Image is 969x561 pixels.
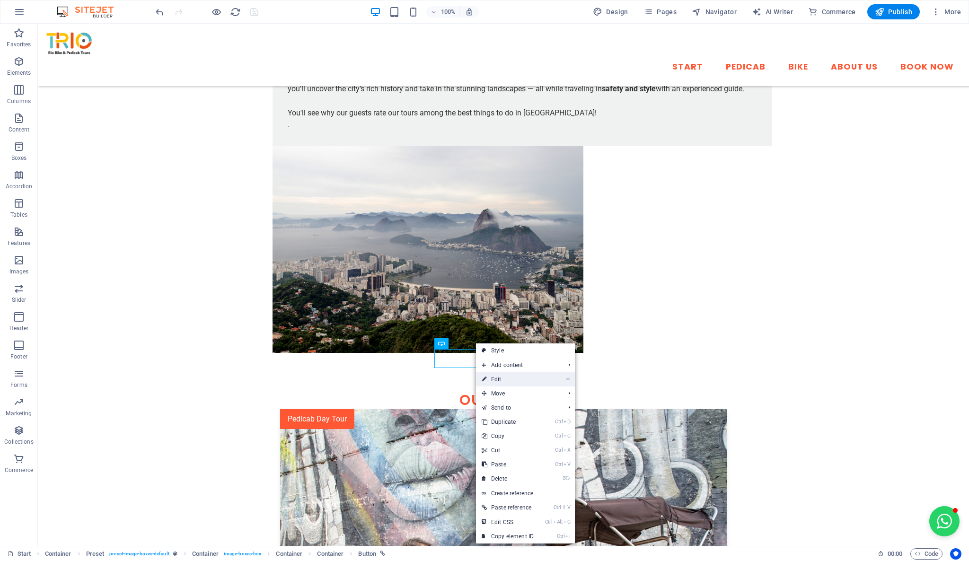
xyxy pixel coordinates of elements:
nav: breadcrumb [45,548,385,560]
p: Collections [4,438,33,446]
button: Navigator [688,4,740,19]
i: V [564,461,570,467]
i: Reload page [230,7,241,18]
i: Alt [553,519,563,525]
p: Commerce [5,466,33,474]
i: C [564,433,570,439]
i: D [564,419,570,425]
p: Footer [10,353,27,360]
a: Create reference [476,486,575,500]
span: 00 00 [888,548,902,560]
span: Click to select. Double-click to edit [276,548,302,560]
p: Forms [10,381,27,389]
i: This element is a customizable preset [173,551,177,556]
p: Slider [12,296,26,304]
p: Images [9,268,29,275]
i: I [565,533,570,539]
span: Move [476,386,561,401]
p: Elements [7,69,31,77]
button: 100% [426,6,460,18]
span: . image-boxes-box [222,548,262,560]
i: Ctrl [555,447,563,453]
i: ⇧ [562,504,566,510]
span: Click to select. Double-click to edit [45,548,71,560]
button: More [927,4,965,19]
span: Click to select. Double-click to edit [86,548,105,560]
p: Accordion [6,183,32,190]
span: . preset-image-boxes-default [108,548,169,560]
span: : [894,550,896,557]
a: CtrlDDuplicate [476,415,539,429]
p: Content [9,126,29,133]
p: Marketing [6,410,32,417]
i: Undo: Change link (Ctrl+Z) [154,7,165,18]
span: Click to select. Double-click to edit [192,548,219,560]
i: Ctrl [555,433,563,439]
p: Header [9,324,28,332]
span: AI Writer [752,7,793,17]
button: Pages [640,4,680,19]
a: Send to [476,401,561,415]
img: Editor Logo [54,6,125,18]
span: More [931,7,961,17]
span: Click to select. Double-click to edit [317,548,344,560]
a: CtrlXCut [476,443,539,457]
p: Features [8,239,30,247]
i: ⏎ [566,376,570,382]
button: Usercentrics [950,548,961,560]
i: Ctrl [545,519,553,525]
button: Commerce [804,4,860,19]
span: Click to select. Double-click to edit [358,548,376,560]
h6: Session time [878,548,903,560]
a: ⏎Edit [476,372,539,386]
span: Navigator [692,7,737,17]
i: V [567,504,570,510]
p: Boxes [11,154,27,162]
a: Style [476,343,575,358]
i: This element is linked [380,551,385,556]
p: Tables [10,211,27,219]
button: Code [910,548,943,560]
i: Ctrl [555,419,563,425]
a: Ctrl⇧VPaste reference [476,500,539,515]
button: AI Writer [748,4,797,19]
p: Columns [7,97,31,105]
a: CtrlAltCEdit CSS [476,515,539,529]
span: Pages [643,7,677,17]
h6: 100% [440,6,456,18]
p: Favorites [7,41,31,48]
a: CtrlICopy element ID [476,529,539,543]
button: Click here to leave preview mode and continue editing [211,6,222,18]
a: Click to cancel selection. Double-click to open Pages [8,548,31,560]
span: Add content [476,358,561,372]
button: Design [589,4,632,19]
span: Design [593,7,628,17]
button: reload [229,6,241,18]
i: ⌦ [563,475,570,482]
a: CtrlCCopy [476,429,539,443]
a: ⌦Delete [476,472,539,486]
span: Publish [875,7,912,17]
i: Ctrl [557,533,564,539]
i: C [564,519,570,525]
i: Ctrl [554,504,561,510]
div: Design (Ctrl+Alt+Y) [589,4,632,19]
button: Open chat window [891,482,922,513]
i: Ctrl [555,461,563,467]
a: CtrlVPaste [476,457,539,472]
span: Code [915,548,938,560]
i: On resize automatically adjust zoom level to fit chosen device. [465,8,474,16]
span: Commerce [808,7,856,17]
button: Publish [867,4,920,19]
i: X [564,447,570,453]
button: undo [154,6,165,18]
